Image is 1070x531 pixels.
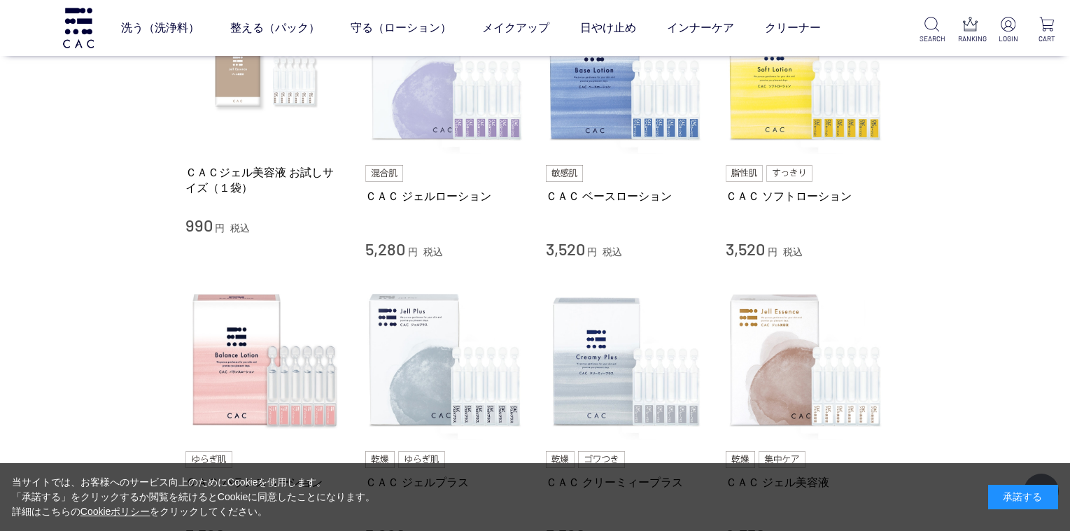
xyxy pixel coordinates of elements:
a: インナーケア [667,8,734,48]
span: 税込 [230,222,250,234]
a: 守る（ローション） [351,8,451,48]
span: 円 [408,246,418,257]
span: 税込 [783,246,803,257]
a: Cookieポリシー [80,506,150,517]
img: 脂性肌 [726,165,763,182]
div: 承諾する [988,485,1058,509]
a: ＣＡＣ ベースローション [546,189,705,204]
a: クリーナー [765,8,821,48]
img: ＣＡＣ ジェル美容液 [726,281,885,441]
img: ゆらぎ肌 [185,451,233,468]
img: 乾燥 [365,451,395,468]
img: 敏感肌 [546,165,584,182]
img: logo [61,8,96,48]
a: CART [1034,17,1059,44]
span: 円 [587,246,597,257]
p: CART [1034,34,1059,44]
a: RANKING [958,17,983,44]
img: ＣＡＣ クリーミィープラス [546,281,705,441]
span: 税込 [603,246,622,257]
img: 集中ケア [759,451,806,468]
img: 乾燥 [546,451,575,468]
div: 当サイトでは、お客様へのサービス向上のためにCookieを使用します。 「承諾する」をクリックするか閲覧を続けるとCookieに同意したことになります。 詳細はこちらの をクリックしてください。 [12,475,376,519]
a: 洗う（洗浄料） [121,8,199,48]
a: ＣＡＣ ソフトローション [726,189,885,204]
span: 990 [185,215,213,235]
span: 3,520 [726,239,765,259]
a: 整える（パック） [230,8,320,48]
a: ＣＡＣ ジェルローション [365,189,525,204]
img: ＣＡＣ バランスローション [185,281,345,441]
a: メイクアップ [482,8,549,48]
a: LOGIN [996,17,1020,44]
span: 税込 [423,246,443,257]
span: 5,280 [365,239,405,259]
a: SEARCH [920,17,944,44]
img: すっきり [766,165,812,182]
a: ＣＡＣジェル美容液 お試しサイズ（１袋） [185,165,345,195]
span: 3,520 [546,239,585,259]
a: 日やけ止め [580,8,636,48]
span: 円 [768,246,777,257]
img: ゴワつき [578,451,625,468]
img: 乾燥 [726,451,755,468]
p: LOGIN [996,34,1020,44]
img: ゆらぎ肌 [398,451,446,468]
p: SEARCH [920,34,944,44]
img: ＣＡＣ ジェルプラス [365,281,525,441]
span: 円 [215,222,225,234]
p: RANKING [958,34,983,44]
img: 混合肌 [365,165,403,182]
